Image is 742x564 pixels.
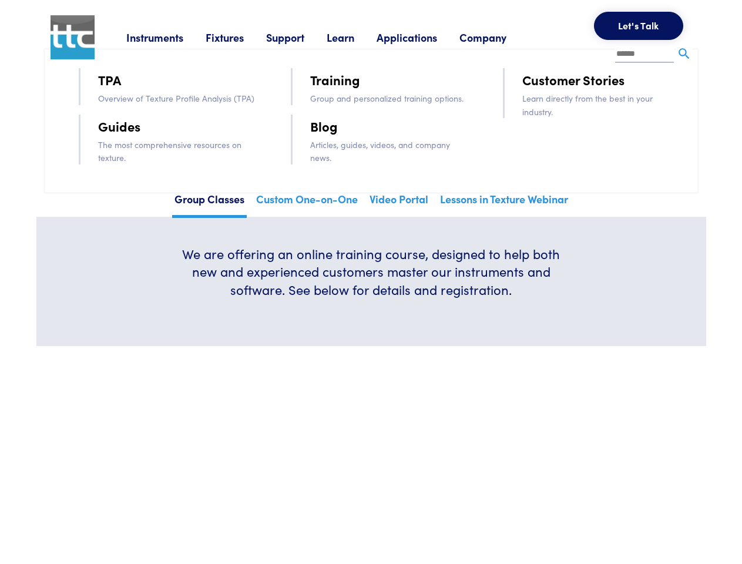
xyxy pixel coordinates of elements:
p: Overview of Texture Profile Analysis (TPA) [98,92,258,105]
a: Instruments [126,30,206,45]
a: Lessons in Texture Webinar [438,189,570,215]
a: Applications [377,30,459,45]
img: ttc_logo_1x1_v1.0.png [51,15,95,59]
a: Training [310,69,360,90]
a: Company [459,30,529,45]
a: Learn [327,30,377,45]
a: Group Classes [172,189,247,218]
p: Learn directly from the best in your industry. [522,92,682,118]
a: Custom One-on-One [254,189,360,215]
a: Support [266,30,327,45]
a: Video Portal [367,189,431,215]
h6: We are offering an online training course, designed to help both new and experienced customers ma... [174,245,569,299]
a: Customer Stories [522,69,625,90]
a: Blog [310,116,338,136]
p: The most comprehensive resources on texture. [98,138,258,164]
a: TPA [98,69,121,90]
p: Group and personalized training options. [310,92,470,105]
p: Articles, guides, videos, and company news. [310,138,470,164]
a: Guides [98,116,140,136]
a: Fixtures [206,30,266,45]
button: Let's Talk [594,12,683,40]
